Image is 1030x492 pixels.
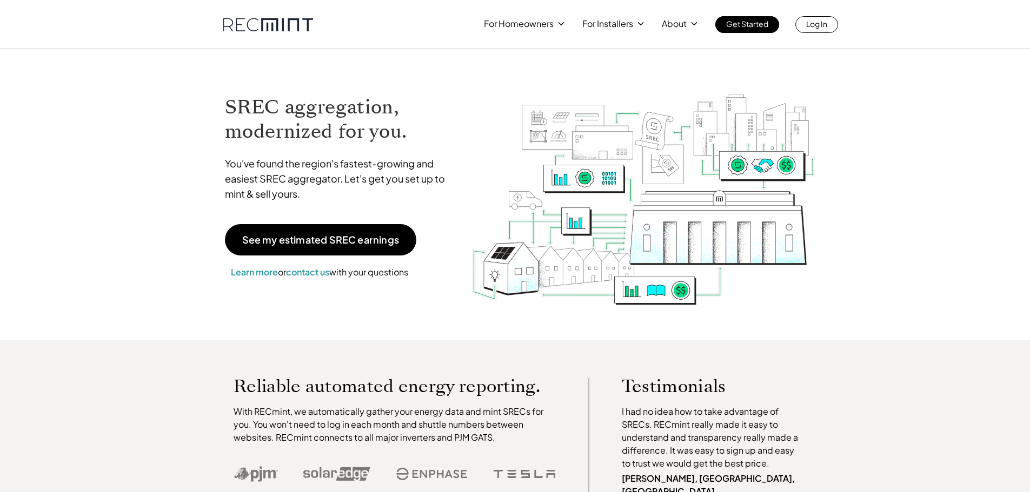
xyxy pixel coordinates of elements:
p: About [662,16,687,31]
p: For Homeowners [484,16,554,31]
a: Get Started [715,16,779,33]
p: With RECmint, we automatically gather your energy data and mint SRECs for you. You won't need to ... [234,405,556,444]
p: See my estimated SREC earnings [242,235,399,245]
img: RECmint value cycle [471,65,816,308]
p: I had no idea how to take advantage of SRECs. RECmint really made it easy to understand and trans... [622,405,803,470]
a: contact us [286,266,329,278]
p: Reliable automated energy reporting. [234,378,556,394]
p: Testimonials [622,378,783,394]
h1: SREC aggregation, modernized for you. [225,95,455,144]
a: Log In [795,16,838,33]
p: or with your questions [225,265,414,279]
p: You've found the region's fastest-growing and easiest SREC aggregator. Let's get you set up to mi... [225,156,455,201]
p: Get Started [726,16,768,31]
p: For Installers [582,16,633,31]
p: Log In [806,16,827,31]
a: Learn more [231,266,278,278]
a: See my estimated SREC earnings [225,224,416,255]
